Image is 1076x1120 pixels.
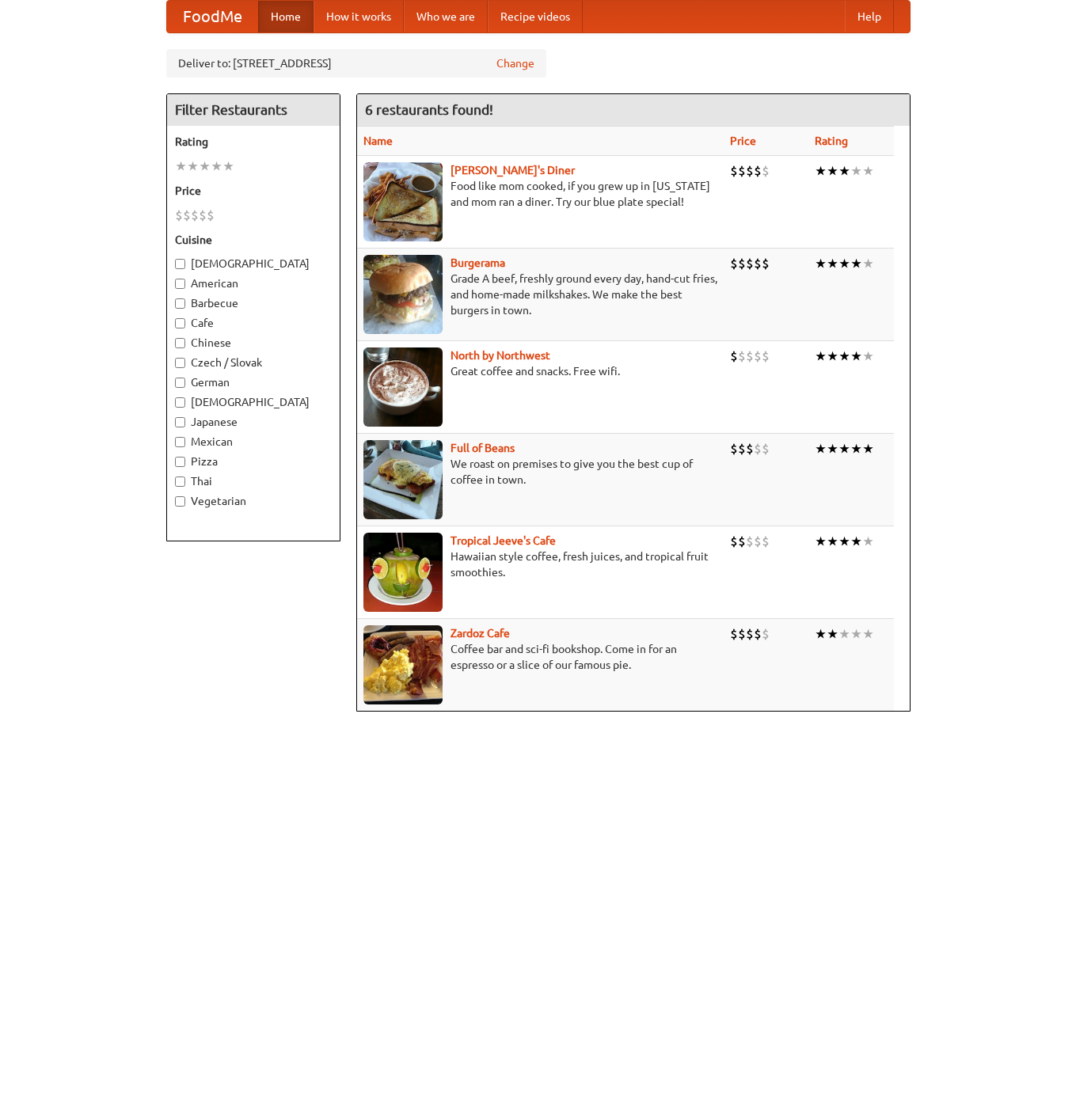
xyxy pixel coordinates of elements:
[838,533,850,550] li: ★
[175,378,185,388] input: German
[363,549,717,580] p: Hawaiian style coffee, fresh juices, and tropical fruit smoothies.
[363,533,443,612] img: jeeves.jpg
[175,437,185,447] input: Mexican
[175,183,332,199] h5: Price
[730,162,738,180] li: $
[175,374,332,390] label: German
[451,627,510,640] a: Zardoz Cafe
[496,55,534,71] a: Change
[738,533,746,550] li: $
[175,457,185,467] input: Pizza
[166,49,546,78] div: Deliver to: [STREET_ADDRESS]
[187,158,199,175] li: ★
[175,295,332,311] label: Barbecue
[258,1,314,32] a: Home
[738,440,746,457] li: $
[762,625,770,643] li: $
[175,259,185,269] input: [DEMOGRAPHIC_DATA]
[762,255,770,272] li: $
[850,347,862,365] li: ★
[730,347,738,365] li: $
[175,134,332,150] h5: Rating
[363,625,443,704] img: zardoz.jpg
[738,255,746,272] li: $
[175,338,185,348] input: Chinese
[451,349,550,362] a: North by Northwest
[815,162,827,180] li: ★
[183,207,191,224] li: $
[211,158,222,175] li: ★
[363,255,443,334] img: burgerama.jpg
[754,533,762,550] li: $
[199,158,211,175] li: ★
[815,255,827,272] li: ★
[365,102,493,117] ng-pluralize: 6 restaurants found!
[838,347,850,365] li: ★
[175,335,332,351] label: Chinese
[827,347,838,365] li: ★
[451,164,575,177] a: [PERSON_NAME]'s Diner
[488,1,583,32] a: Recipe videos
[838,440,850,457] li: ★
[363,162,443,241] img: sallys.jpg
[175,493,332,509] label: Vegetarian
[222,158,234,175] li: ★
[175,434,332,450] label: Mexican
[850,625,862,643] li: ★
[730,135,756,147] a: Price
[850,533,862,550] li: ★
[175,473,332,489] label: Thai
[862,533,874,550] li: ★
[862,347,874,365] li: ★
[815,625,827,643] li: ★
[850,255,862,272] li: ★
[175,397,185,408] input: [DEMOGRAPHIC_DATA]
[191,207,199,224] li: $
[754,255,762,272] li: $
[730,255,738,272] li: $
[175,315,332,331] label: Cafe
[827,255,838,272] li: ★
[175,279,185,289] input: American
[175,355,332,370] label: Czech / Slovak
[827,162,838,180] li: ★
[838,255,850,272] li: ★
[363,178,717,210] p: Food like mom cooked, if you grew up in [US_STATE] and mom ran a diner. Try our blue plate special!
[451,442,515,454] a: Full of Beans
[862,440,874,457] li: ★
[762,162,770,180] li: $
[746,625,754,643] li: $
[730,533,738,550] li: $
[815,440,827,457] li: ★
[862,162,874,180] li: ★
[175,414,332,430] label: Japanese
[746,255,754,272] li: $
[815,135,848,147] a: Rating
[850,440,862,457] li: ★
[175,454,332,469] label: Pizza
[738,347,746,365] li: $
[175,298,185,309] input: Barbecue
[754,162,762,180] li: $
[404,1,488,32] a: Who we are
[738,625,746,643] li: $
[363,135,393,147] a: Name
[175,207,183,224] li: $
[167,94,340,126] h4: Filter Restaurants
[167,1,258,32] a: FoodMe
[175,417,185,427] input: Japanese
[175,358,185,368] input: Czech / Slovak
[762,440,770,457] li: $
[815,347,827,365] li: ★
[175,232,332,248] h5: Cuisine
[862,625,874,643] li: ★
[451,534,556,547] a: Tropical Jeeve's Cafe
[746,533,754,550] li: $
[175,394,332,410] label: [DEMOGRAPHIC_DATA]
[862,255,874,272] li: ★
[827,533,838,550] li: ★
